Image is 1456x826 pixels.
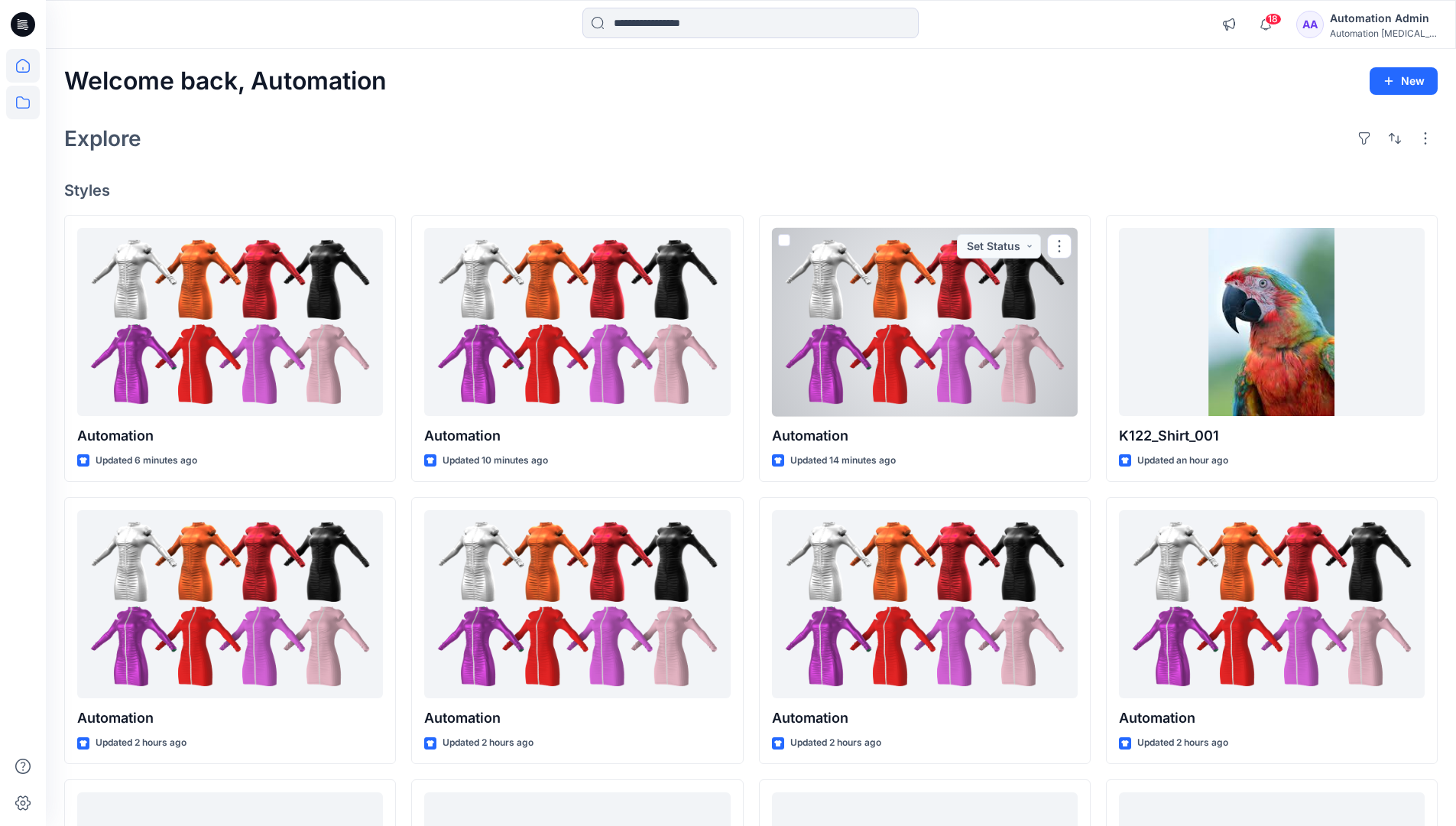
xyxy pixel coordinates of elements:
[77,425,383,447] p: Automation
[1119,425,1425,447] p: K122_Shirt_001
[443,453,548,469] p: Updated 10 minutes ago
[1330,9,1437,28] div: Automation Admin
[1330,28,1437,39] div: Automation [MEDICAL_DATA]...
[1296,11,1324,38] div: AA
[96,735,186,751] p: Updated 2 hours ago
[77,228,383,417] a: Automation
[1137,735,1228,751] p: Updated 2 hours ago
[790,735,881,751] p: Updated 2 hours ago
[443,735,533,751] p: Updated 2 hours ago
[424,228,730,417] a: Automation
[772,707,1078,729] p: Automation
[790,453,896,469] p: Updated 14 minutes ago
[1370,67,1438,95] button: New
[424,510,730,699] a: Automation
[424,425,730,447] p: Automation
[1119,707,1425,729] p: Automation
[772,510,1078,699] a: Automation
[1265,13,1282,25] span: 18
[772,228,1078,417] a: Automation
[77,510,383,699] a: Automation
[1137,453,1228,469] p: Updated an hour ago
[64,181,1438,200] h4: Styles
[77,707,383,729] p: Automation
[96,453,197,469] p: Updated 6 minutes ago
[64,67,387,96] h2: Welcome back, Automation
[424,707,730,729] p: Automation
[64,126,141,151] h2: Explore
[1119,510,1425,699] a: Automation
[772,425,1078,447] p: Automation
[1119,228,1425,417] a: K122_Shirt_001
